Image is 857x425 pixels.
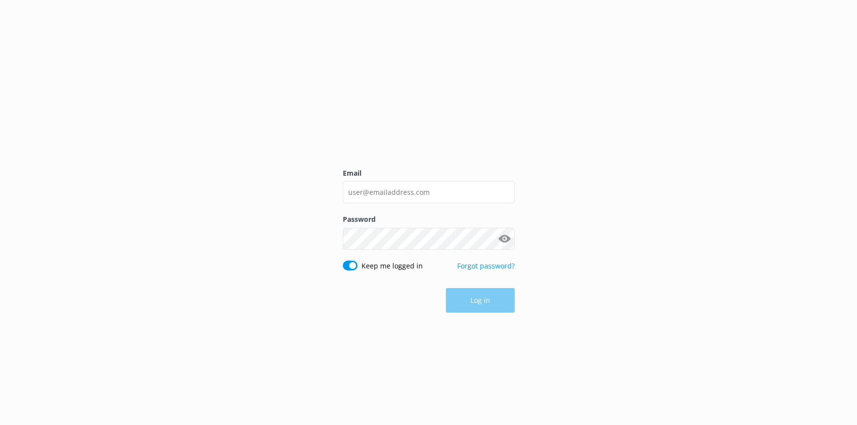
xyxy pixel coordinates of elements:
[343,214,515,225] label: Password
[495,229,515,248] button: Show password
[343,168,515,179] label: Email
[361,261,423,271] label: Keep me logged in
[457,261,515,270] a: Forgot password?
[343,181,515,203] input: user@emailaddress.com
